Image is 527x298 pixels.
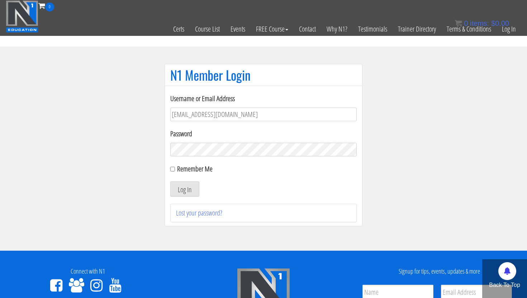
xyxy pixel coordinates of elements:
a: Events [225,11,251,47]
span: items: [470,19,489,27]
img: n1-education [6,0,38,33]
span: 0 [45,3,54,11]
label: Username or Email Address [170,93,357,104]
a: Contact [294,11,321,47]
a: 0 items: $0.00 [455,19,509,27]
a: Course List [190,11,225,47]
a: Terms & Conditions [441,11,497,47]
label: Remember Me [177,164,213,174]
a: Why N1? [321,11,353,47]
a: FREE Course [251,11,294,47]
h4: Connect with N1 [5,268,170,275]
a: Testimonials [353,11,393,47]
img: icon11.png [455,20,462,27]
h1: N1 Member Login [170,68,357,82]
span: $ [491,19,495,27]
h4: Signup for tips, events, updates & more [357,268,522,275]
a: Lost your password? [176,208,222,218]
span: 0 [464,19,468,27]
a: Certs [168,11,190,47]
a: Log In [497,11,521,47]
a: Trainer Directory [393,11,441,47]
bdi: 0.00 [491,19,509,27]
button: Log In [170,181,199,197]
label: Password [170,128,357,139]
a: 0 [38,1,54,10]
